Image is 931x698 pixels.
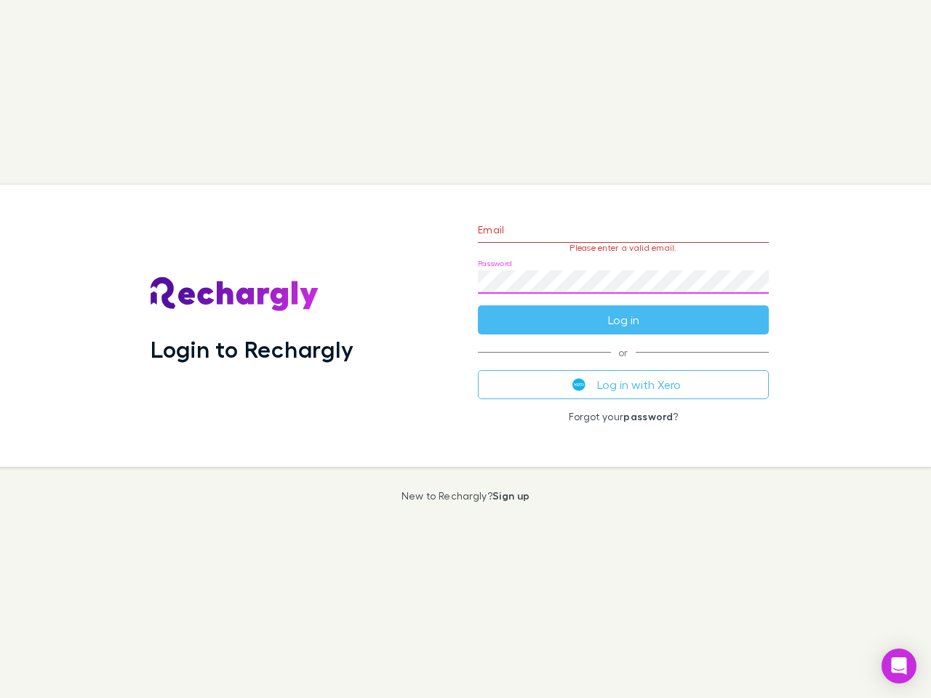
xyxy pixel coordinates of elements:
[492,489,530,502] a: Sign up
[882,649,916,683] div: Open Intercom Messenger
[478,370,769,399] button: Log in with Xero
[478,411,769,422] p: Forgot your ?
[623,410,673,422] a: password
[572,378,586,391] img: Xero's logo
[478,305,769,334] button: Log in
[401,490,530,502] p: New to Rechargly?
[151,335,353,363] h1: Login to Rechargly
[478,258,512,269] label: Password
[478,352,769,353] span: or
[151,277,319,312] img: Rechargly's Logo
[478,243,769,253] p: Please enter a valid email.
